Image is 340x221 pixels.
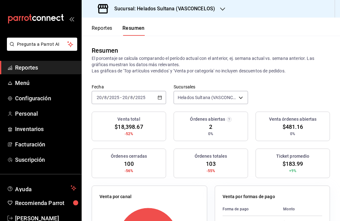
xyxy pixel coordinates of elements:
label: Sucursales [174,85,248,89]
input: ---- [109,95,120,100]
span: - [120,95,121,100]
th: Forma de pago [223,203,278,216]
span: Facturación [15,140,76,149]
span: Ayuda [15,184,68,192]
button: Pregunta a Parrot AI [7,38,77,51]
span: 103 [206,160,215,168]
h3: Venta total [117,116,140,123]
span: / [128,95,130,100]
div: navigation tabs [92,25,145,36]
h3: Sucursal: Helados Sultana (VASCONCELOS) [109,5,215,13]
span: -56% [125,168,133,174]
span: -55% [207,168,215,174]
p: El porcentaje se calcula comparando el período actual con el anterior, ej. semana actual vs. sema... [92,55,330,74]
span: $481.16 [283,123,303,131]
button: Resumen [122,25,145,36]
span: $183.99 [283,160,303,168]
input: -- [122,95,128,100]
span: 0% [208,131,213,137]
span: 100 [124,160,133,168]
span: Menú [15,79,76,87]
input: -- [130,95,133,100]
h3: Órdenes abiertas [190,116,225,123]
span: Personal [15,109,76,118]
button: open_drawer_menu [69,16,74,21]
span: Inventarios [15,125,76,133]
button: Reportes [92,25,112,36]
input: -- [96,95,102,100]
h3: Órdenes cerradas [111,153,147,160]
span: Recomienda Parrot [15,199,76,207]
input: ---- [135,95,146,100]
span: $18,398.67 [115,123,143,131]
p: Venta por formas de pago [223,193,275,200]
span: 0% [290,131,295,137]
span: +9% [289,168,296,174]
span: / [133,95,135,100]
h3: Venta órdenes abiertas [269,116,317,123]
span: Configuración [15,94,76,103]
label: Fecha [92,85,166,89]
h3: Ticket promedio [276,153,310,160]
span: Helados Sultana (VASCONCELOS) [178,94,236,101]
span: Suscripción [15,155,76,164]
span: Reportes [15,63,76,72]
span: Pregunta a Parrot AI [17,41,67,48]
span: / [107,95,109,100]
th: Monto [278,203,322,216]
h3: Órdenes totales [195,153,227,160]
a: Pregunta a Parrot AI [4,45,77,52]
div: Resumen [92,46,118,55]
p: Venta por canal [100,193,132,200]
span: 2 [209,123,212,131]
span: -52% [125,131,133,137]
input: -- [104,95,107,100]
span: / [102,95,104,100]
